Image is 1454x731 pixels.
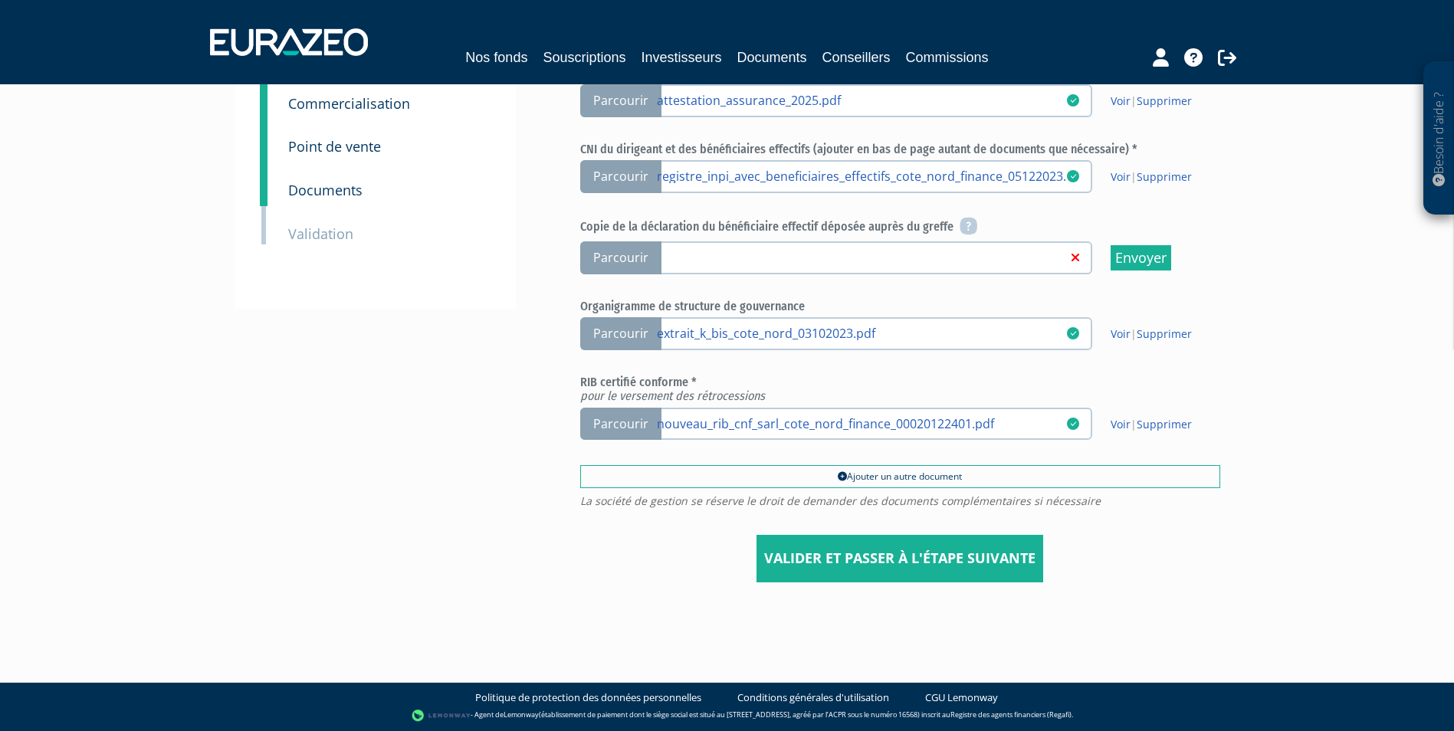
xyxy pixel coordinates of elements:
[15,708,1439,723] div: - Agent de (établissement de paiement dont le siège social est situé au [STREET_ADDRESS], agréé p...
[475,690,701,705] a: Politique de protection des données personnelles
[1111,169,1131,184] a: Voir
[1137,93,1192,108] a: Supprimer
[260,72,267,120] a: 8
[737,47,807,68] a: Documents
[504,710,539,720] a: Lemonway
[1111,93,1192,109] span: |
[1111,326,1192,342] span: |
[543,47,625,68] a: Souscriptions
[1430,70,1448,208] p: Besoin d'aide ?
[288,181,363,199] small: Documents
[580,375,1220,402] h6: RIB certifié conforme *
[1137,326,1192,341] a: Supprimer
[1137,417,1192,431] a: Supprimer
[580,317,661,350] span: Parcourir
[737,690,889,705] a: Conditions générales d'utilisation
[1111,245,1171,270] input: Envoyer
[580,496,1220,506] span: La société de gestion se réserve le droit de demander des documents complémentaires si nécessaire
[260,115,267,162] a: 9
[580,388,765,403] em: pour le versement des rétrocessions
[465,47,527,68] a: Nos fonds
[288,94,410,113] small: Commercialisation
[641,47,721,68] a: Investisseurs
[210,28,368,56] img: 1732889491-logotype_eurazeo_blanc_rvb.png
[1067,94,1079,107] i: 18/08/2025 14:14
[1111,326,1131,341] a: Voir
[822,47,891,68] a: Conseillers
[950,710,1072,720] a: Registre des agents financiers (Regafi)
[1137,169,1192,184] a: Supprimer
[657,168,1066,183] a: registre_inpi_avec_beneficiaires_effectifs_cote_nord_finance_05122023.pdf
[580,241,661,274] span: Parcourir
[288,137,381,156] small: Point de vente
[580,160,661,193] span: Parcourir
[1067,327,1079,339] i: 18/08/2025 14:09
[657,415,1066,431] a: nouveau_rib_cnf_sarl_cote_nord_finance_00020122401.pdf
[1111,93,1131,108] a: Voir
[1111,417,1192,432] span: |
[580,465,1220,488] a: Ajouter un autre document
[580,143,1220,156] h6: CNI du dirigeant et des bénéficiaires effectifs (ajouter en bas de page autant de documents que n...
[1111,417,1131,431] a: Voir
[1111,169,1192,185] span: |
[657,325,1066,340] a: extrait_k_bis_cote_nord_03102023.pdf
[412,708,471,723] img: logo-lemonway.png
[1067,170,1079,182] i: 25/08/2025 12:06
[925,690,998,705] a: CGU Lemonway
[260,159,267,206] a: 10
[906,47,989,68] a: Commissions
[657,92,1066,107] a: attestation_assurance_2025.pdf
[288,225,353,243] small: Validation
[1067,418,1079,430] i: 18/08/2025 14:09
[580,218,1220,237] h6: Copie de la déclaration du bénéficiaire effectif déposée auprès du greffe
[580,300,1220,313] h6: Organigramme de structure de gouvernance
[757,535,1043,582] input: Valider et passer à l'étape suivante
[580,84,661,117] span: Parcourir
[580,408,661,441] span: Parcourir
